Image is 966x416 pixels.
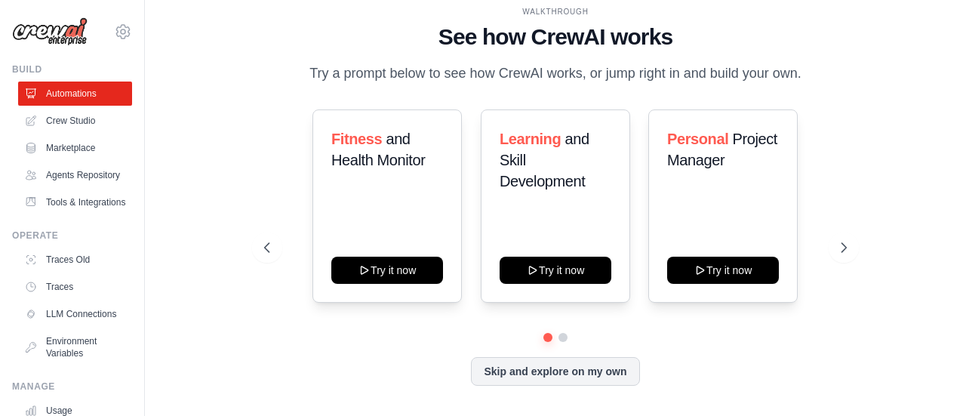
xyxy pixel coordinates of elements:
[500,131,561,147] span: Learning
[264,23,846,51] h1: See how CrewAI works
[18,136,132,160] a: Marketplace
[12,381,132,393] div: Manage
[18,163,132,187] a: Agents Repository
[471,357,639,386] button: Skip and explore on my own
[12,63,132,75] div: Build
[891,344,966,416] iframe: Chat Widget
[18,302,132,326] a: LLM Connections
[331,131,382,147] span: Fitness
[18,248,132,272] a: Traces Old
[302,63,809,85] p: Try a prompt below to see how CrewAI works, or jump right in and build your own.
[18,275,132,299] a: Traces
[331,131,425,168] span: and Health Monitor
[500,257,611,284] button: Try it now
[264,6,846,17] div: WALKTHROUGH
[18,109,132,133] a: Crew Studio
[331,257,443,284] button: Try it now
[12,17,88,46] img: Logo
[667,131,777,168] span: Project Manager
[18,82,132,106] a: Automations
[667,131,728,147] span: Personal
[18,329,132,365] a: Environment Variables
[18,190,132,214] a: Tools & Integrations
[500,131,589,190] span: and Skill Development
[667,257,779,284] button: Try it now
[12,230,132,242] div: Operate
